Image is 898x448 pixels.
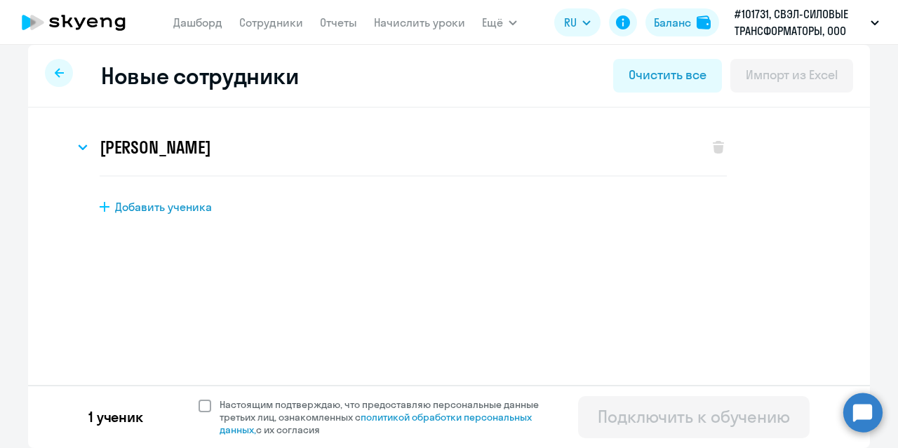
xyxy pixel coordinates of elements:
[482,14,503,31] span: Ещё
[482,8,517,36] button: Ещё
[629,66,706,84] div: Очистить все
[578,396,810,438] button: Подключить к обучению
[564,14,577,31] span: RU
[173,15,222,29] a: Дашборд
[554,8,601,36] button: RU
[730,59,853,93] button: Импорт из Excel
[728,6,886,39] button: #101731, СВЭЛ-СИЛОВЫЕ ТРАНСФОРМАТОРЫ, ООО
[735,6,865,39] p: #101731, СВЭЛ-СИЛОВЫЕ ТРАНСФОРМАТОРЫ, ООО
[697,15,711,29] img: balance
[100,136,210,158] h3: [PERSON_NAME]
[374,15,465,29] a: Начислить уроки
[645,8,719,36] button: Балансbalance
[88,407,143,427] p: 1 ученик
[101,62,298,90] h2: Новые сотрудники
[598,405,790,428] div: Подключить к обучению
[320,15,357,29] a: Отчеты
[613,59,721,93] button: Очистить все
[654,14,691,31] div: Баланс
[220,411,532,436] a: политикой обработки персональных данных,
[220,398,556,436] span: Настоящим подтверждаю, что предоставляю персональные данные третьих лиц, ознакомленных с с их сог...
[115,199,212,215] span: Добавить ученика
[746,66,838,84] div: Импорт из Excel
[239,15,303,29] a: Сотрудники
